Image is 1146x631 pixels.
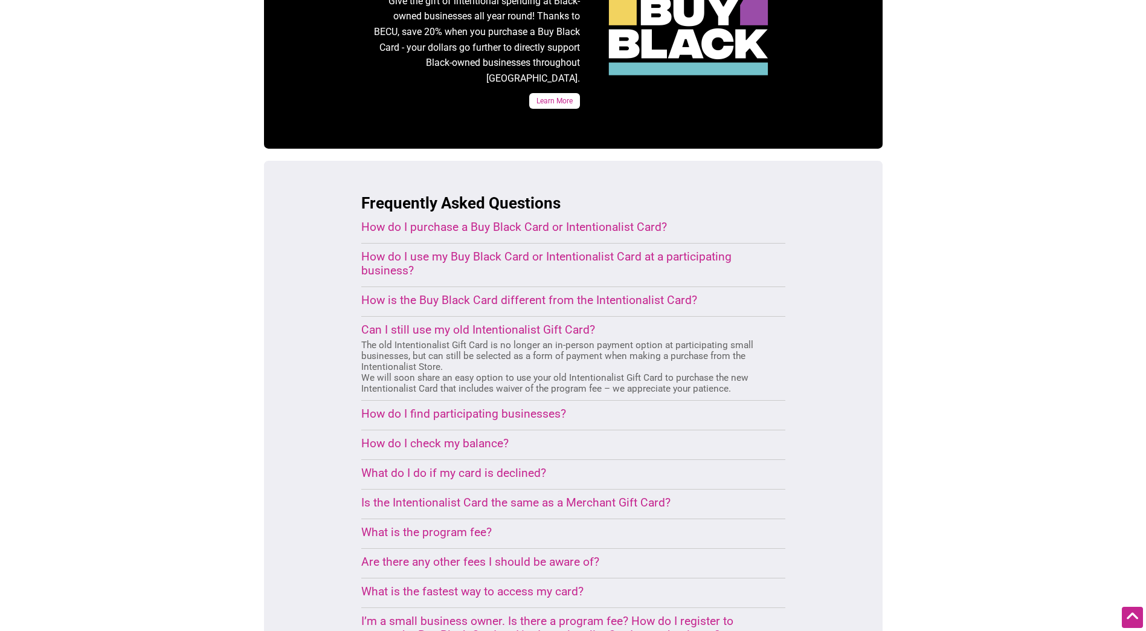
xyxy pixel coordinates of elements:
summary: How do I find participating businesses? [361,407,756,421]
summary: Is the Intentionalist Card the same as a Merchant Gift Card? [361,496,756,510]
details: In addition to the Intentionalist Program Fee, there is a Vendor Fee ($.45 for digital cards, $2.... [361,555,756,572]
summary: How do I use my Buy Black Card or Intentionalist Card at a participating business? [361,250,756,277]
summary: How is the Buy Black Card different from the Intentionalist Card? [361,293,756,307]
details: Both cards are available in the , with the option to select a physical or digital card. [361,220,756,237]
summary: Are there any other fees I should be aware of? [361,555,756,569]
details: The old Intentionalist Gift Card is no longer an in-person payment option at participating small ... [361,323,756,394]
summary: How do I purchase a Buy Black Card or Intentionalist Card? [361,220,756,234]
a: Learn More [529,93,580,109]
details: The program fee allows Intentionalist to cover the administrative costs of the Intentionalist Car... [361,525,756,542]
summary: What is the program fee? [361,525,756,539]
details: You can first check your balance through your Intentionalist Account. For further support, you ca... [361,466,756,483]
h3: Frequently Asked Questions [361,192,785,214]
details: Physical cards are swiped at the register, exactly like a credit card. For digital cards, simply ... [361,250,756,280]
div: Scroll Back to Top [1122,607,1143,628]
summary: What do I do if my card is declined? [361,466,756,480]
summary: How do I check my balance? [361,436,756,450]
details: to view participating businesses in the Buy Black Card network and to view participating business... [361,407,756,424]
details: The Buy Black Card can be used to purchase from participating Black-owned businesses. The Intenti... [361,293,756,310]
details: The Intentionalist Card can be used at any participating small business. You also have the option... [361,496,756,513]
summary: What is the fastest way to access my card? [361,584,756,598]
details: When logged into your Intentionalist Account, you can access your balance from the Cards list. [361,436,756,453]
summary: Can I still use my old Intentionalist Gift Card? [361,323,756,337]
details: When you’re logged into your Intentionalist Account, you can access your digital Intentionalist C... [361,584,756,601]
